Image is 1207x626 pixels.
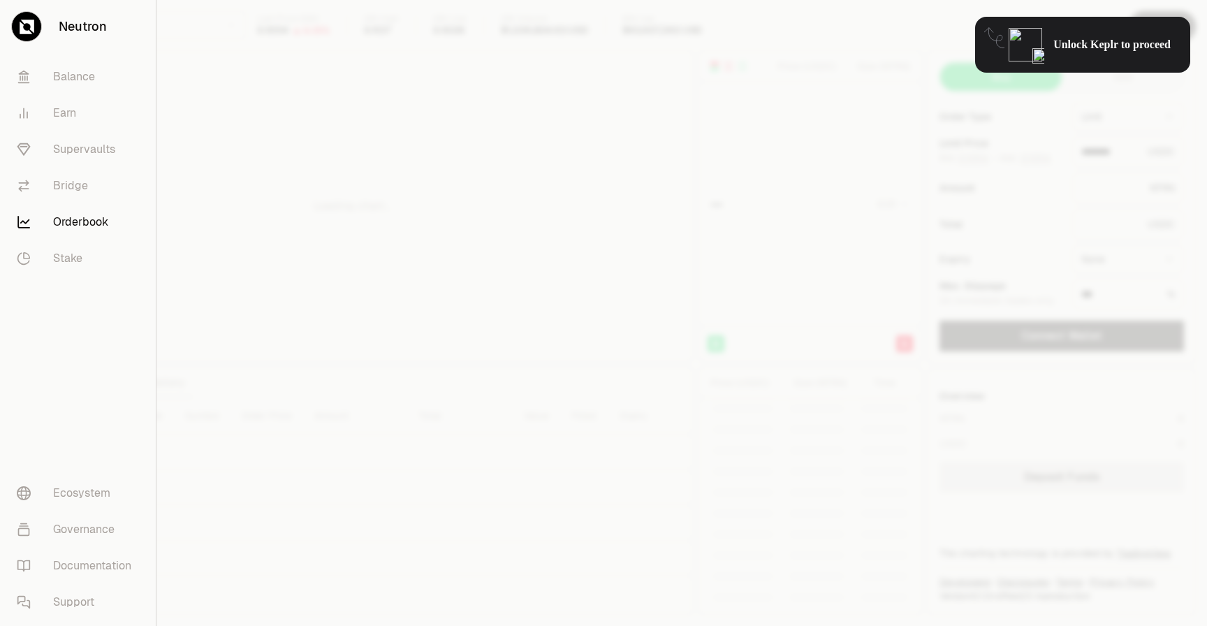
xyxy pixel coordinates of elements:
img: icon-click-cursor.png [1032,48,1045,64]
a: Documentation [6,548,150,584]
a: Bridge [6,168,150,204]
a: Stake [6,240,150,277]
a: Balance [6,59,150,95]
span: Unlock Keplr to proceed [1053,38,1171,52]
a: Orderbook [6,204,150,240]
a: Earn [6,95,150,131]
a: Supervaults [6,131,150,168]
a: Governance [6,511,150,548]
a: Ecosystem [6,475,150,511]
img: locked-keplr-logo-128.png [1009,28,1042,61]
a: Support [6,584,150,620]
